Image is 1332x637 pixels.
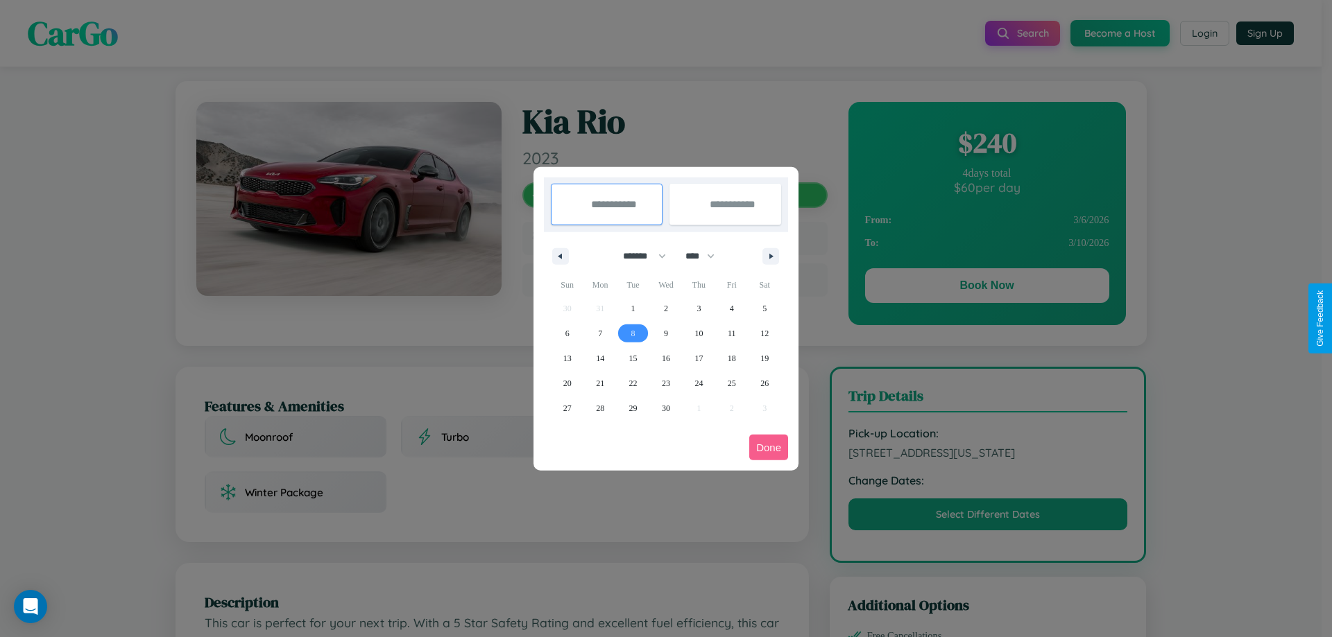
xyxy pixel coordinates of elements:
button: 19 [749,346,781,371]
button: 11 [715,321,748,346]
span: 19 [760,346,769,371]
span: Sat [749,274,781,296]
span: 18 [728,346,736,371]
button: 16 [649,346,682,371]
span: 21 [596,371,604,396]
div: Open Intercom Messenger [14,590,47,623]
button: 12 [749,321,781,346]
span: 1 [631,296,635,321]
button: 13 [551,346,583,371]
span: Thu [683,274,715,296]
span: 12 [760,321,769,346]
span: 20 [563,371,572,396]
span: Fri [715,274,748,296]
button: 22 [617,371,649,396]
button: 18 [715,346,748,371]
button: 7 [583,321,616,346]
button: 15 [617,346,649,371]
span: 30 [662,396,670,421]
span: 24 [694,371,703,396]
button: 10 [683,321,715,346]
span: 11 [728,321,736,346]
span: 23 [662,371,670,396]
span: 13 [563,346,572,371]
button: 1 [617,296,649,321]
span: 10 [694,321,703,346]
button: 20 [551,371,583,396]
span: Sun [551,274,583,296]
span: 26 [760,371,769,396]
span: 8 [631,321,635,346]
span: 28 [596,396,604,421]
button: 23 [649,371,682,396]
button: 30 [649,396,682,421]
button: 2 [649,296,682,321]
button: 29 [617,396,649,421]
span: 2 [664,296,668,321]
span: 25 [728,371,736,396]
span: 9 [664,321,668,346]
span: 4 [730,296,734,321]
span: 5 [762,296,767,321]
button: 17 [683,346,715,371]
div: Give Feedback [1315,290,1325,347]
button: 27 [551,396,583,421]
span: 27 [563,396,572,421]
button: 25 [715,371,748,396]
button: 4 [715,296,748,321]
span: Wed [649,274,682,296]
span: 3 [697,296,701,321]
button: 24 [683,371,715,396]
button: 26 [749,371,781,396]
button: 8 [617,321,649,346]
span: 29 [629,396,638,421]
span: Mon [583,274,616,296]
button: 14 [583,346,616,371]
span: Tue [617,274,649,296]
span: 7 [598,321,602,346]
button: 9 [649,321,682,346]
button: 28 [583,396,616,421]
button: Done [749,435,788,460]
span: 16 [662,346,670,371]
button: 3 [683,296,715,321]
span: 22 [629,371,638,396]
span: 6 [565,321,570,346]
span: 14 [596,346,604,371]
button: 5 [749,296,781,321]
button: 6 [551,321,583,346]
span: 17 [694,346,703,371]
button: 21 [583,371,616,396]
span: 15 [629,346,638,371]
